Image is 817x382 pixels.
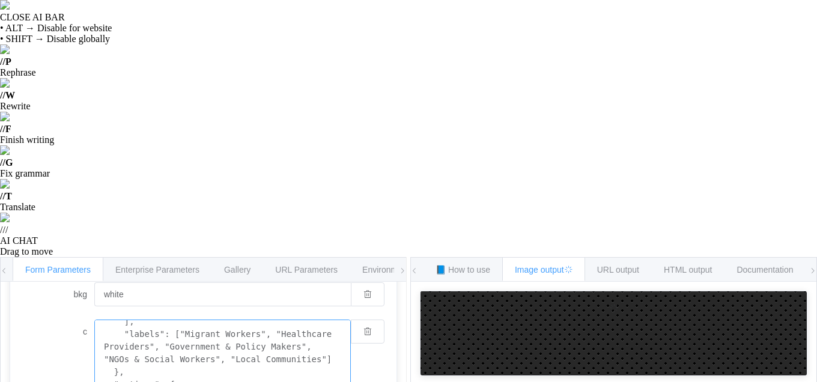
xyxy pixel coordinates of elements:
[597,265,639,274] span: URL output
[664,265,712,274] span: HTML output
[362,265,414,274] span: Environments
[224,265,251,274] span: Gallery
[22,282,94,306] label: bkg
[94,282,351,306] input: Background of the chart canvas. Accepts rgb (rgb(255,255,120)), colors (red), and url-encoded hex...
[22,320,94,344] label: c
[515,265,573,274] span: Image output
[115,265,199,274] span: Enterprise Parameters
[275,265,338,274] span: URL Parameters
[436,265,490,274] span: 📘 How to use
[25,265,91,274] span: Form Parameters
[737,265,793,274] span: Documentation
